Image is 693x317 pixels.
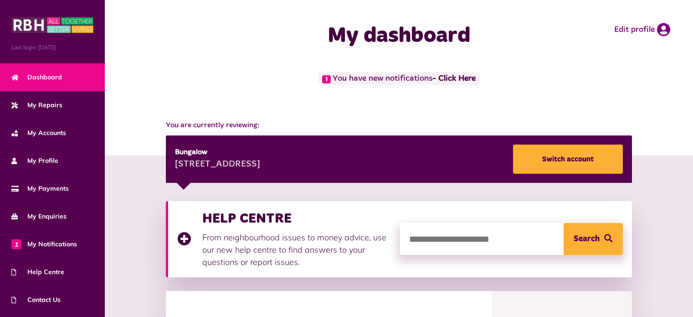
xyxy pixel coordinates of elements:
span: My Payments [11,184,69,193]
img: MyRBH [11,16,93,34]
span: Last login: [DATE] [11,43,93,52]
div: Bungalow [175,147,260,158]
a: - Click Here [432,75,476,83]
span: My Profile [11,156,58,166]
h1: My dashboard [261,23,537,49]
h3: HELP CENTRE [202,210,391,227]
span: 1 [322,75,331,83]
span: Dashboard [11,73,62,82]
span: You have new notifications [318,72,480,85]
span: My Repairs [11,100,62,110]
p: From neighbourhood issues to money advice, use our new help centre to find answers to your questi... [202,231,391,268]
span: 1 [11,239,21,249]
span: You are currently reviewing: [166,120,631,131]
a: Switch account [513,145,623,174]
div: [STREET_ADDRESS] [175,158,260,171]
span: My Enquiries [11,212,67,221]
a: Edit profile [614,23,670,36]
span: My Notifications [11,239,77,249]
span: My Accounts [11,128,66,138]
span: Contact Us [11,295,61,305]
span: Help Centre [11,267,64,277]
button: Search [564,223,623,255]
span: Search [574,223,600,255]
